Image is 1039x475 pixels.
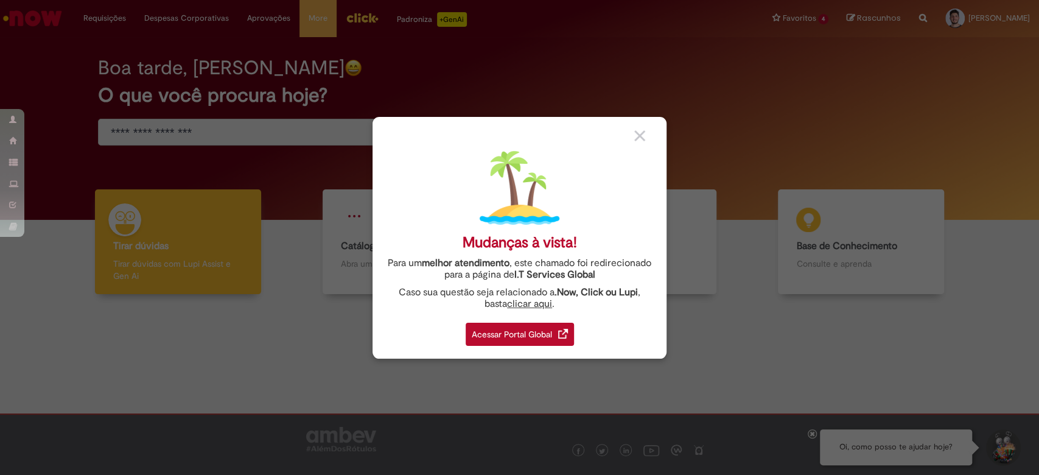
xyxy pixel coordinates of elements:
img: close_button_grey.png [634,130,645,141]
a: clicar aqui [507,291,552,310]
a: I.T Services Global [514,262,595,281]
img: redirect_link.png [558,329,568,339]
div: Para um , este chamado foi redirecionado para a página de [382,258,657,281]
div: Acessar Portal Global [466,323,574,346]
div: Mudanças à vista! [463,234,577,252]
div: Caso sua questão seja relacionado a , basta . [382,287,657,310]
img: island.png [480,148,559,228]
a: Acessar Portal Global [466,316,574,346]
strong: .Now, Click ou Lupi [554,286,638,298]
strong: melhor atendimento [422,257,509,269]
